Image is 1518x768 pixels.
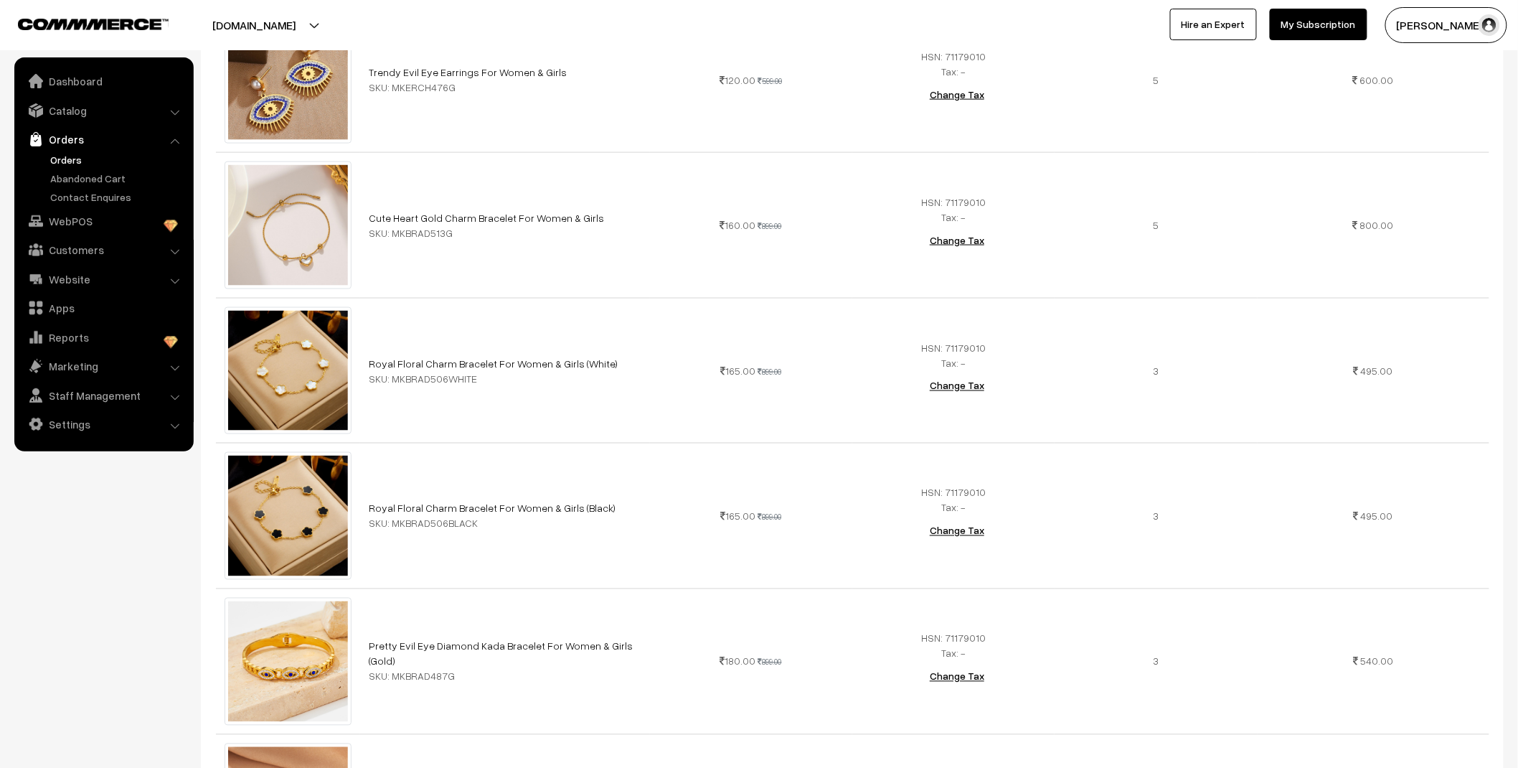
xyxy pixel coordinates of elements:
span: 120.00 [720,74,755,86]
span: HSN: 71179010 Tax: - [921,50,986,78]
div: SKU: MKBRAD487G [369,669,641,684]
a: Dashboard [18,68,189,94]
img: user [1479,14,1500,36]
span: 165.00 [720,365,755,377]
a: Reports [18,324,189,350]
img: imagt2pvacgxhq99.jpeg [225,598,352,726]
span: HSN: 71179010 Tax: - [921,342,986,369]
a: Customers [18,237,189,263]
a: Apps [18,295,189,321]
a: Contact Enquires [47,189,189,205]
span: 5 [1154,74,1159,86]
button: [DOMAIN_NAME] [162,7,346,43]
button: Change Tax [918,225,996,256]
a: Trendy Evil Eye Earrings For Women & Girls [369,66,567,78]
strike: 899.00 [758,367,781,376]
span: HSN: 71179010 Tax: - [921,632,986,660]
span: 600.00 [1360,74,1394,86]
a: Royal Floral Charm Bracelet For Women & Girls (White) [369,357,618,370]
a: Hire an Expert [1170,9,1257,40]
strike: 599.00 [758,76,782,85]
a: Royal Floral Charm Bracelet For Women & Girls (Black) [369,502,616,515]
span: 3 [1154,655,1159,668]
span: 5 [1154,219,1159,231]
img: imagvykhnd5zcqbz.jpeg [225,307,352,435]
img: imagvyhgvgzvegwy.jpeg [225,161,352,289]
button: Change Tax [918,79,996,111]
div: SKU: MKBRAD506WHITE [369,371,641,386]
a: Website [18,266,189,292]
img: imagvykh5dt4pyd9.jpeg [225,452,352,580]
span: 180.00 [720,655,756,668]
button: [PERSON_NAME] [1385,7,1507,43]
button: Change Tax [918,515,996,547]
strike: 899.00 [758,221,782,230]
span: HSN: 71179010 Tax: - [921,196,986,223]
a: Marketing [18,353,189,379]
span: 160.00 [720,219,756,231]
img: COMMMERCE [18,19,169,29]
span: 495.00 [1361,365,1393,377]
span: 495.00 [1361,510,1393,523]
a: Abandoned Cart [47,171,189,186]
span: 540.00 [1360,655,1393,668]
a: Pretty Evil Eye Diamond Kada Bracelet For Women & Girls (Gold) [369,640,633,668]
a: Staff Management [18,383,189,408]
img: imagra4wf7x47bxp.jpeg [225,16,352,144]
span: 800.00 [1360,219,1394,231]
a: Cute Heart Gold Charm Bracelet For Women & Girls [369,212,604,224]
a: COMMMERCE [18,14,143,32]
span: 3 [1154,510,1159,523]
span: 3 [1154,365,1159,377]
a: WebPOS [18,208,189,234]
div: SKU: MKBRAD506BLACK [369,516,641,531]
button: Change Tax [918,370,996,402]
div: SKU: MKERCH476G [369,80,641,95]
a: My Subscription [1270,9,1367,40]
a: Settings [18,411,189,437]
button: Change Tax [918,661,996,693]
span: HSN: 71179010 Tax: - [921,487,986,514]
a: Orders [18,126,189,152]
strike: 899.00 [758,657,782,667]
span: 165.00 [720,510,755,523]
div: SKU: MKBRAD513G [369,225,641,240]
strike: 899.00 [758,512,781,522]
a: Catalog [18,98,189,123]
a: Orders [47,152,189,167]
